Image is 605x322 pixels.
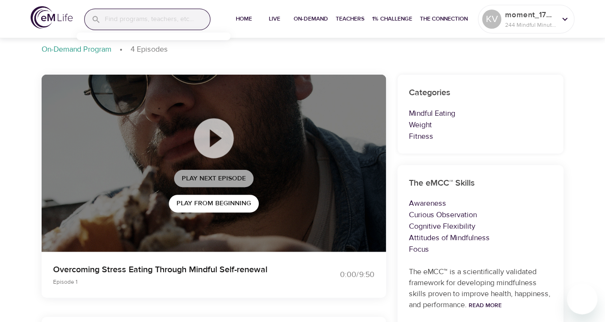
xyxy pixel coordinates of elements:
p: On-Demand Program [42,44,111,55]
span: Play Next Episode [182,173,246,185]
h6: The eMCC™ Skills [409,177,552,190]
span: Teachers [336,14,364,24]
p: Episode 1 [53,278,291,286]
span: On-Demand [294,14,328,24]
p: Curious Observation [409,209,552,221]
span: 1% Challenge [372,14,412,24]
span: Home [232,14,255,24]
button: Play Next Episode [174,170,253,188]
p: Fitness [409,131,552,142]
nav: breadcrumb [42,44,564,56]
span: Live [263,14,286,24]
iframe: Button to launch messaging window [567,284,597,314]
input: Find programs, teachers, etc... [105,9,210,30]
span: Play from beginning [176,198,251,210]
p: Awareness [409,198,552,209]
p: Focus [409,244,552,255]
p: The eMCC™ is a scientifically validated framework for developing mindfulness skills proven to imp... [409,266,552,311]
p: 4 Episodes [131,44,168,55]
div: KV [482,10,501,29]
p: Weight [409,119,552,131]
p: Overcoming Stress Eating Through Mindful Self-renewal [53,263,291,276]
h6: Categories [409,86,552,100]
p: moment_1755283842 [505,9,556,21]
p: 244 Mindful Minutes [505,21,556,29]
img: logo [31,6,73,29]
p: Attitudes of Mindfulness [409,232,552,244]
div: 0:00 / 9:50 [303,269,374,280]
a: Read More [469,301,502,309]
button: Play from beginning [169,195,259,212]
p: Cognitive Flexibility [409,221,552,232]
span: The Connection [420,14,468,24]
p: Mindful Eating [409,108,552,119]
